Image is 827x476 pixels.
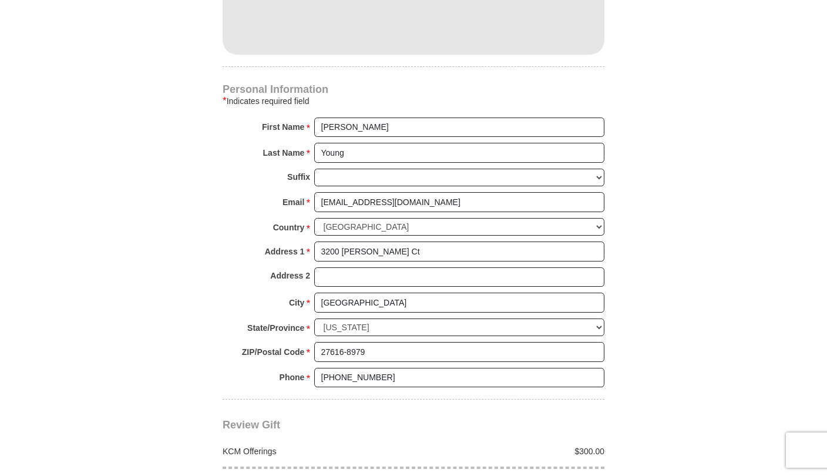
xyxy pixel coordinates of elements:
strong: City [289,294,304,311]
div: $300.00 [413,445,611,457]
strong: ZIP/Postal Code [242,344,305,360]
div: Indicates required field [223,94,604,108]
strong: Suffix [287,169,310,185]
strong: First Name [262,119,304,135]
strong: Country [273,219,305,236]
strong: Phone [280,369,305,386]
h4: Personal Information [223,85,604,94]
div: KCM Offerings [217,445,414,457]
strong: Email [283,194,304,210]
span: Review Gift [223,419,280,431]
strong: Address 2 [270,267,310,284]
strong: Last Name [263,145,305,161]
strong: Address 1 [265,243,305,260]
strong: State/Province [247,320,304,336]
